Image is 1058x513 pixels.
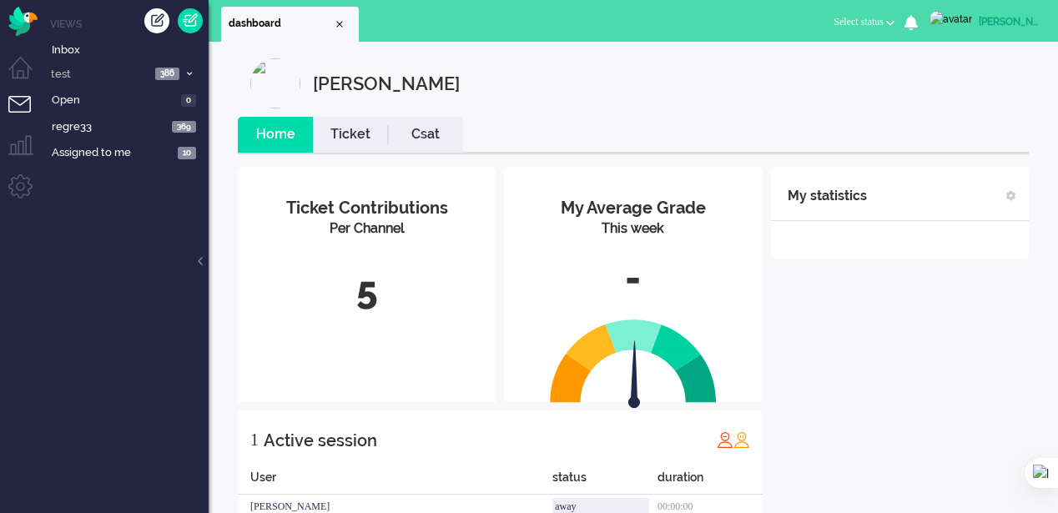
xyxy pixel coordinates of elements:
li: Supervisor menu [8,135,46,173]
li: Home [238,117,313,153]
li: Dashboard [221,7,359,42]
button: Select status [824,10,904,34]
span: 386 [155,68,179,80]
span: 0 [181,94,196,107]
div: status [552,469,657,495]
div: 1 [250,423,259,456]
img: profile_red.svg [717,431,733,448]
div: Per Channel [250,219,483,239]
li: Select status [824,5,904,42]
li: Tickets menu [8,96,46,133]
div: This week [516,219,749,239]
a: Csat [388,125,463,144]
span: Inbox [52,43,209,58]
div: My statistics [788,179,867,213]
div: User [238,469,552,495]
img: arrow.svg [598,340,670,412]
span: Select status [834,16,884,28]
div: Create ticket [144,8,169,33]
img: semi_circle.svg [550,319,717,403]
span: regre33 [52,119,167,135]
div: My Average Grade [516,196,749,220]
div: [PERSON_NAME] [979,13,1041,30]
span: 10 [178,147,196,159]
li: Csat [388,117,463,153]
img: avatar [930,11,972,28]
img: flow_omnibird.svg [8,7,38,36]
a: Inbox [48,40,209,58]
div: [PERSON_NAME] [313,58,460,108]
span: 369 [172,121,196,133]
a: regre33 369 [48,117,209,135]
img: profile_orange.svg [733,431,750,448]
a: Assigned to me 10 [48,143,209,161]
div: Ticket Contributions [250,196,483,220]
a: Quick Ticket [178,8,203,33]
a: Omnidesk [8,11,38,23]
a: Ticket [313,125,388,144]
li: Dashboard menu [8,57,46,94]
div: duration [657,469,763,495]
li: Views [50,17,209,31]
li: Ticket [313,117,388,153]
div: Active session [264,424,377,457]
li: Admin menu [8,174,46,212]
div: Close tab [333,18,346,31]
div: 5 [250,264,483,319]
img: profilePicture [250,58,300,108]
div: - [516,251,749,306]
a: Home [238,125,313,144]
a: [PERSON_NAME] [926,10,1041,28]
span: Open [52,93,176,108]
a: Open 0 [48,90,209,108]
span: test [48,67,150,83]
span: Assigned to me [52,145,173,161]
span: dashboard [229,17,333,31]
